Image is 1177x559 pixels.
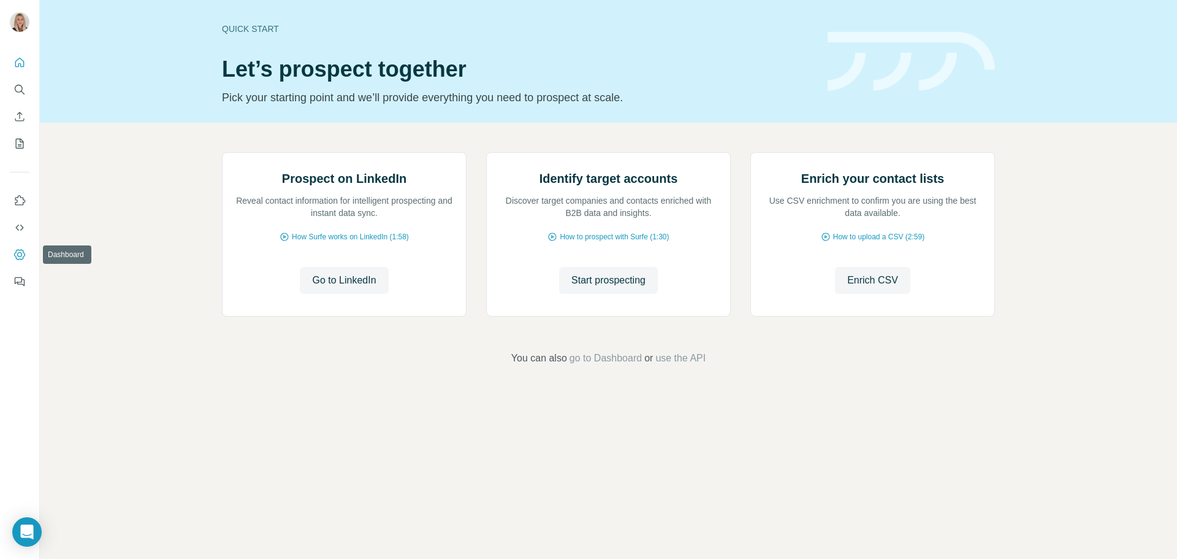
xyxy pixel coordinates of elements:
button: Use Surfe on LinkedIn [10,190,29,212]
span: How to prospect with Surfe (1:30) [560,231,669,242]
button: Feedback [10,271,29,293]
p: Use CSV enrichment to confirm you are using the best data available. [763,195,982,219]
button: use the API [655,351,706,366]
div: Quick start [222,23,813,35]
button: My lists [10,133,29,155]
button: Enrich CSV [835,267,910,294]
span: Start prospecting [571,273,646,288]
button: Go to LinkedIn [300,267,388,294]
h1: Let’s prospect together [222,57,813,82]
button: Start prospecting [559,267,658,294]
h2: Prospect on LinkedIn [282,170,406,187]
h2: Identify target accounts [539,170,678,187]
span: or [644,351,653,366]
button: Use Surfe API [10,217,29,239]
span: Enrich CSV [847,273,898,288]
div: Open Intercom Messenger [12,517,42,547]
button: Search [10,79,29,101]
button: Dashboard [10,244,29,266]
p: Reveal contact information for intelligent prospecting and instant data sync. [235,195,454,219]
p: Discover target companies and contacts enriched with B2B data and insights. [499,195,718,219]
button: Quick start [10,52,29,74]
img: banner [828,32,995,91]
span: How Surfe works on LinkedIn (1:58) [292,231,409,242]
h2: Enrich your contact lists [801,170,944,187]
p: Pick your starting point and we’ll provide everything you need to prospect at scale. [222,89,813,106]
button: Enrich CSV [10,106,29,128]
span: How to upload a CSV (2:59) [833,231,924,242]
button: go to Dashboard [569,351,642,366]
img: Avatar [10,12,29,32]
span: Go to LinkedIn [312,273,376,288]
span: You can also [511,351,567,366]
